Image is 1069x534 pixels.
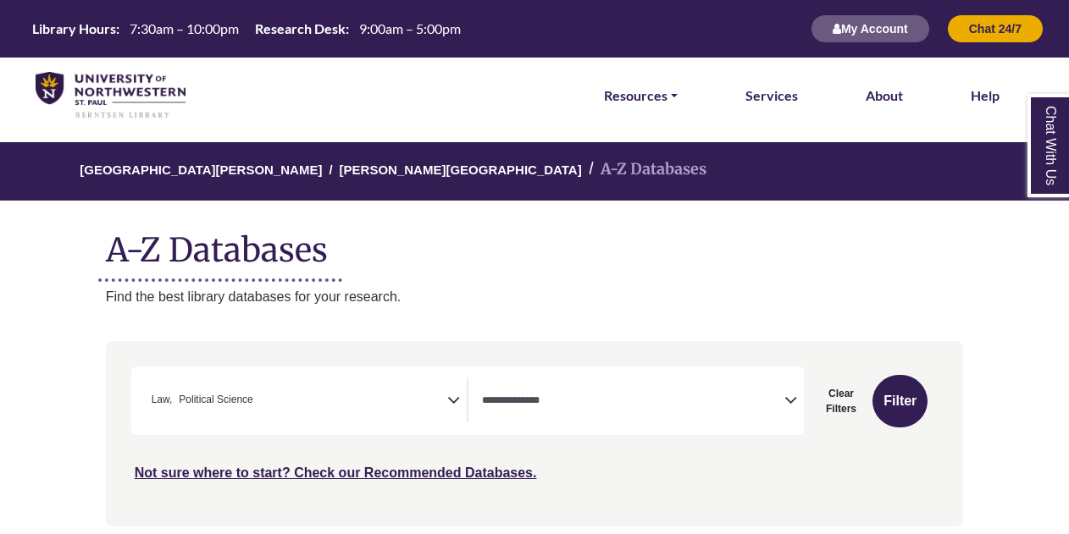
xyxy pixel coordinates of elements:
[947,21,1044,36] a: Chat 24/7
[814,375,869,427] button: Clear Filters
[971,85,1000,107] a: Help
[135,465,537,480] a: Not sure where to start? Check our Recommended Databases.
[106,142,964,201] nav: breadcrumb
[106,286,964,308] p: Find the best library databases for your research.
[130,20,239,36] span: 7:30am – 10:00pm
[106,217,964,269] h1: A-Z Databases
[248,19,350,37] th: Research Desk:
[145,392,173,408] li: Law
[179,392,252,408] span: Political Science
[582,157,706,182] li: A-Z Databases
[947,14,1044,43] button: Chat 24/7
[359,20,461,36] span: 9:00am – 5:00pm
[80,160,322,177] a: [GEOGRAPHIC_DATA][PERSON_NAME]
[152,392,173,408] span: Law
[36,72,186,119] img: library_home
[25,19,468,36] table: Hours Today
[482,395,784,409] textarea: Search
[25,19,468,39] a: Hours Today
[257,395,264,409] textarea: Search
[106,341,964,526] nav: Search filters
[172,392,252,408] li: Political Science
[25,19,120,37] th: Library Hours:
[745,85,798,107] a: Services
[811,21,930,36] a: My Account
[340,160,582,177] a: [PERSON_NAME][GEOGRAPHIC_DATA]
[872,375,928,427] button: Submit for Search Results
[866,85,903,107] a: About
[811,14,930,43] button: My Account
[604,85,678,107] a: Resources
